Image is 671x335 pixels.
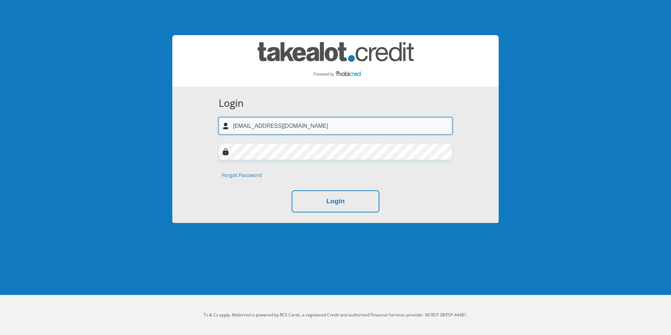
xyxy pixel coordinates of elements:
[258,42,414,80] img: takealot_credit logo
[292,190,379,212] button: Login
[222,171,262,179] a: Forgot Password
[222,123,229,130] img: user-icon image
[222,148,229,155] img: Image
[219,117,452,134] input: Username
[141,312,530,318] p: Ts & Cs apply. Mobicred is powered by RCS Cards, a registered Credit and authorized Financial Ser...
[219,97,452,109] h3: Login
